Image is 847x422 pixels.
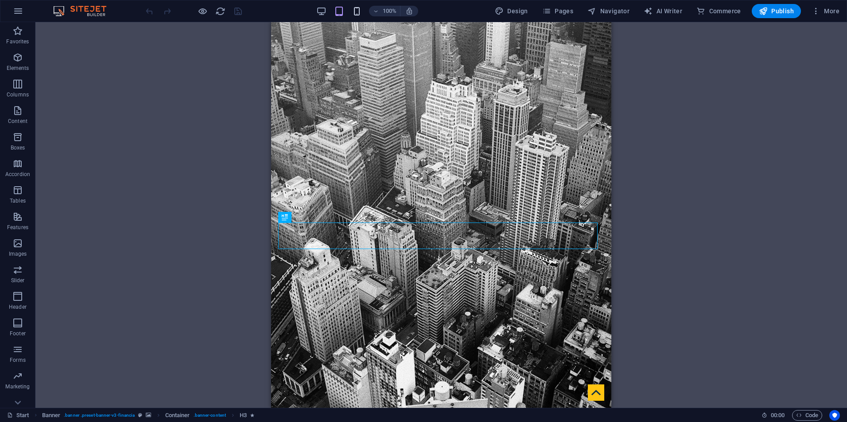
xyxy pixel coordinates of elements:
p: Images [9,250,27,257]
span: Click to select. Double-click to edit [42,410,61,421]
i: This element contains a background [146,413,151,418]
i: Reload page [215,6,225,16]
button: More [808,4,843,18]
button: Commerce [693,4,745,18]
p: Features [7,224,28,231]
span: . banner-content [194,410,226,421]
p: Boxes [11,144,25,151]
span: Design [495,7,528,15]
button: Code [792,410,822,421]
p: Slider [11,277,25,284]
i: This element is a customizable preset [138,413,142,418]
span: . banner .preset-banner-v3-financia [64,410,135,421]
button: Usercentrics [829,410,840,421]
span: Pages [542,7,573,15]
img: Editor Logo [51,6,117,16]
nav: breadcrumb [42,410,255,421]
h6: 100% [382,6,396,16]
a: Click to cancel selection. Double-click to open Pages [7,410,29,421]
p: Tables [10,197,26,204]
span: Publish [759,7,794,15]
button: Pages [539,4,577,18]
p: Footer [10,330,26,337]
p: Header [9,303,27,311]
span: AI Writer [644,7,682,15]
span: Code [796,410,818,421]
span: 00 00 [771,410,785,421]
button: reload [215,6,225,16]
p: Forms [10,357,26,364]
p: Columns [7,91,29,98]
span: : [777,412,778,418]
span: Commerce [696,7,741,15]
div: Design (Ctrl+Alt+Y) [491,4,532,18]
button: Publish [752,4,801,18]
span: Click to select. Double-click to edit [240,410,247,421]
span: More [812,7,839,15]
button: Design [491,4,532,18]
h6: Session time [762,410,785,421]
i: Element contains an animation [250,413,254,418]
i: On resize automatically adjust zoom level to fit chosen device. [405,7,413,15]
p: Elements [7,65,29,72]
p: Accordion [5,171,30,178]
span: Navigator [587,7,629,15]
span: Click to select. Double-click to edit [165,410,190,421]
p: Marketing [5,383,30,390]
button: Navigator [584,4,633,18]
button: AI Writer [640,4,686,18]
p: Content [8,118,27,125]
p: Favorites [6,38,29,45]
button: 100% [369,6,400,16]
